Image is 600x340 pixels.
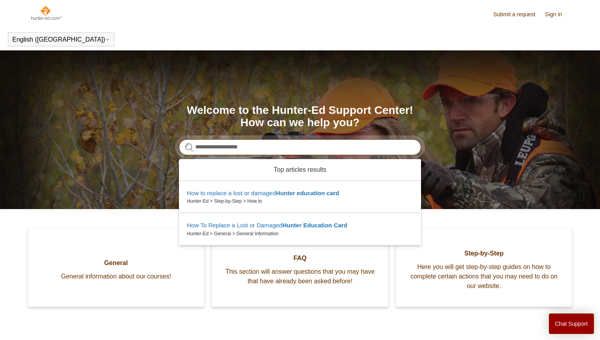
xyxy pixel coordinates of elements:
a: General General information about our courses! [28,229,204,307]
zd-autocomplete-breadcrumbs-multibrand: Hunter-Ed > General > General Information [187,230,413,237]
zd-autocomplete-breadcrumbs-multibrand: Hunter-Ed > Step-by-Step > How to [187,198,413,205]
span: Here you will get step-by-step guides on how to complete certain actions that you may need to do ... [408,262,560,291]
img: Hunter-Ed Help Center home page [30,5,62,21]
span: General [40,258,192,268]
button: English ([GEOGRAPHIC_DATA]) [12,36,110,43]
a: Submit a request [493,10,543,19]
span: General information about our courses! [40,272,192,281]
em: Education [303,222,332,229]
span: FAQ [224,254,376,263]
zd-autocomplete-title-multibrand: Suggested result 2 How To Replace a Lost or Damaged Hunter Education Card [187,222,347,230]
button: Chat Support [549,313,594,334]
em: card [327,190,339,196]
span: Step-by-Step [408,249,560,258]
em: education [297,190,325,196]
a: FAQ This section will answer questions that you may have that have already been asked before! [212,229,388,307]
em: Card [334,222,347,229]
h1: Welcome to the Hunter-Ed Support Center! How can we help you? [179,104,421,129]
zd-autocomplete-header: Top articles results [179,159,421,181]
a: Step-by-Step Here you will get step-by-step guides on how to complete certain actions that you ma... [396,229,572,307]
a: Sign in [545,10,570,19]
input: Search [179,139,421,155]
span: This section will answer questions that you may have that have already been asked before! [224,267,376,286]
em: Hunter [283,222,302,229]
zd-autocomplete-title-multibrand: Suggested result 1 How to replace a lost or damaged Hunter education card [187,190,339,198]
em: Hunter [276,190,295,196]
